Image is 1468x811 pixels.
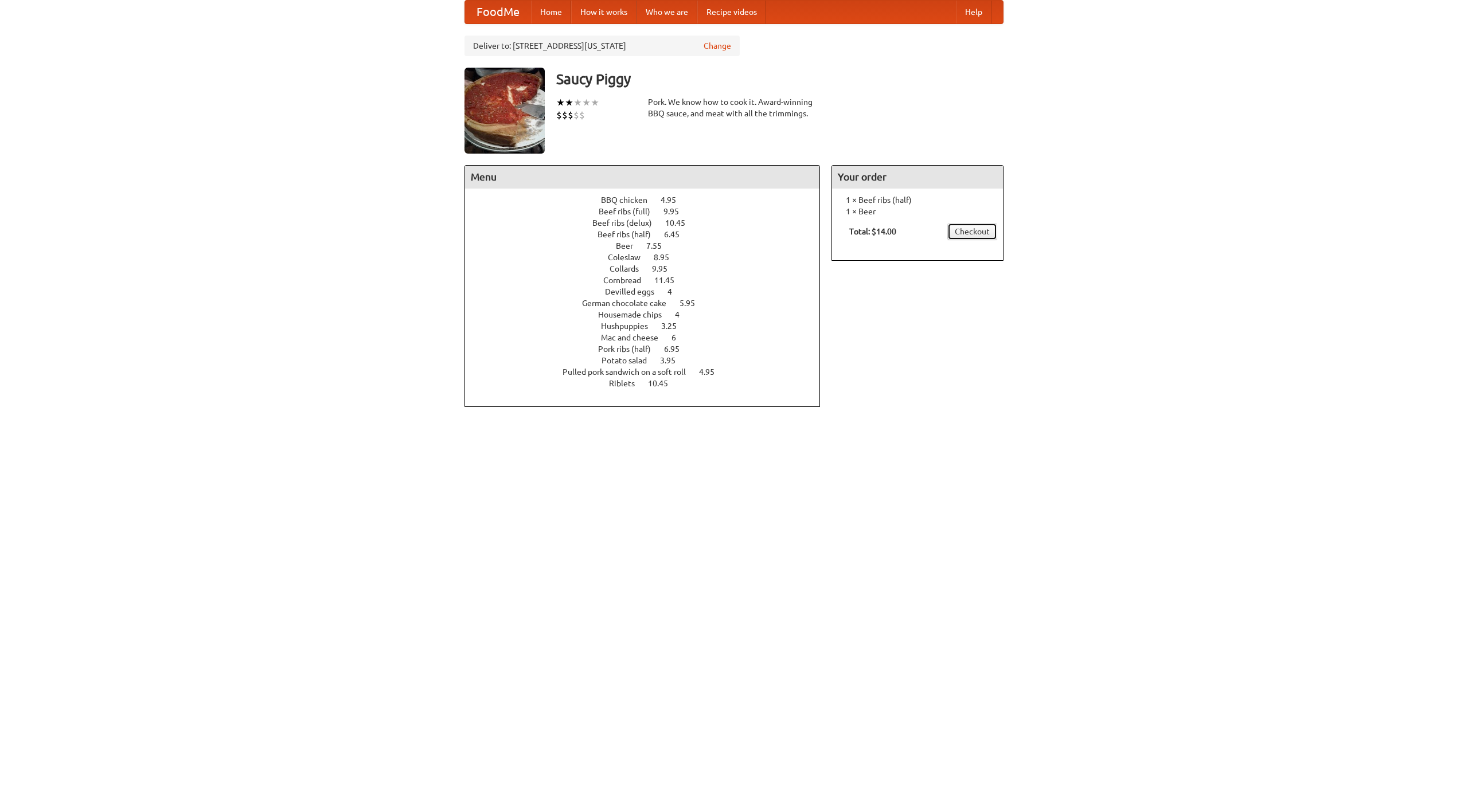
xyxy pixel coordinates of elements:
li: 1 × Beef ribs (half) [838,194,997,206]
span: 8.95 [654,253,681,262]
span: 6 [671,333,688,342]
span: Mac and cheese [601,333,670,342]
span: 10.45 [648,379,680,388]
li: ★ [565,96,573,109]
a: Home [531,1,571,23]
span: Collards [610,264,650,273]
span: 10.45 [665,218,697,228]
a: Riblets 10.45 [609,379,689,388]
a: FoodMe [465,1,531,23]
span: Coleslaw [608,253,652,262]
h3: Saucy Piggy [556,68,1004,91]
span: 9.95 [663,207,690,216]
a: Pork ribs (half) 6.95 [598,344,701,354]
h4: Your order [832,166,1003,189]
li: ★ [591,96,599,109]
span: Potato salad [602,356,658,365]
span: Cornbread [603,276,653,285]
span: 4 [675,310,691,319]
a: How it works [571,1,637,23]
span: 3.95 [660,356,687,365]
span: 5.95 [680,299,706,308]
a: Beef ribs (delux) 10.45 [592,218,706,228]
a: German chocolate cake 5.95 [582,299,716,308]
a: Help [956,1,991,23]
span: BBQ chicken [601,195,659,205]
div: Pork. We know how to cook it. Award-winning BBQ sauce, and meat with all the trimmings. [648,96,820,119]
a: Beef ribs (half) 6.45 [598,230,701,239]
a: Recipe videos [697,1,766,23]
li: 1 × Beer [838,206,997,217]
a: BBQ chicken 4.95 [601,195,697,205]
span: Hushpuppies [601,322,659,331]
span: Beef ribs (half) [598,230,662,239]
a: Coleslaw 8.95 [608,253,690,262]
li: $ [568,109,573,122]
span: Devilled eggs [605,287,666,296]
span: 4 [667,287,684,296]
li: $ [573,109,579,122]
div: Deliver to: [STREET_ADDRESS][US_STATE] [464,36,740,56]
li: ★ [573,96,582,109]
a: Beef ribs (full) 9.95 [599,207,700,216]
span: Beef ribs (full) [599,207,662,216]
span: 6.95 [664,344,691,354]
a: Mac and cheese 6 [601,333,697,342]
a: Devilled eggs 4 [605,287,693,296]
span: Beer [616,241,645,250]
a: Hushpuppies 3.25 [601,322,698,331]
span: 6.45 [664,230,691,239]
img: angular.jpg [464,68,545,154]
span: 9.95 [652,264,679,273]
span: 3.25 [661,322,688,331]
a: Potato salad 3.95 [602,356,697,365]
li: $ [579,109,585,122]
span: 4.95 [661,195,688,205]
span: 7.55 [646,241,673,250]
a: Change [704,40,731,52]
a: Cornbread 11.45 [603,276,696,285]
span: Housemade chips [598,310,673,319]
span: German chocolate cake [582,299,678,308]
li: ★ [556,96,565,109]
span: Pork ribs (half) [598,344,662,354]
span: Beef ribs (delux) [592,218,663,228]
li: $ [562,109,568,122]
span: 4.95 [699,367,726,377]
li: ★ [582,96,591,109]
a: Beer 7.55 [616,241,683,250]
b: Total: $14.00 [849,227,896,236]
li: $ [556,109,562,122]
span: Pulled pork sandwich on a soft roll [563,367,697,377]
h4: Menu [465,166,819,189]
span: Riblets [609,379,646,388]
a: Collards 9.95 [610,264,689,273]
a: Who we are [637,1,697,23]
a: Checkout [947,223,997,240]
a: Pulled pork sandwich on a soft roll 4.95 [563,367,736,377]
a: Housemade chips 4 [598,310,701,319]
span: 11.45 [654,276,686,285]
